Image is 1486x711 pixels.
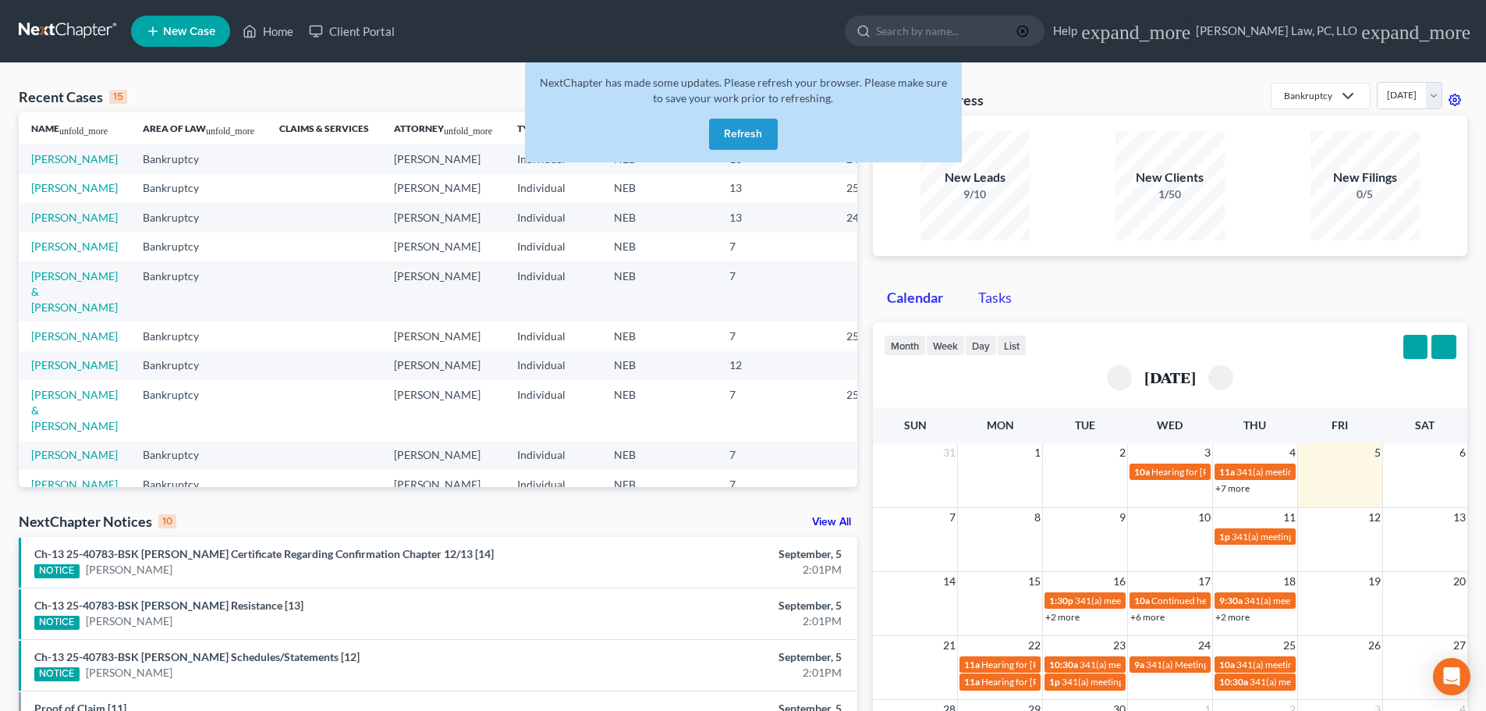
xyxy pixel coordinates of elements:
span: 13 [1452,508,1467,527]
a: +2 more [1215,611,1250,623]
span: 341(a) meeting for [PERSON_NAME] & [PERSON_NAME] [1244,595,1477,606]
div: 9/10 [920,187,1030,202]
span: 12 [1367,508,1382,527]
span: 14 [942,572,957,591]
span: 341(a) meeting for [PERSON_NAME] [1236,659,1387,670]
a: Ch-13 25-40783-BSK [PERSON_NAME] Certificate Regarding Confirmation Chapter 12/13 [14] [34,547,494,560]
td: Individual [554,173,627,202]
span: 6 [1458,443,1467,462]
td: 25-40783 [782,173,857,202]
span: 1 [1033,443,1042,462]
td: NEB [627,202,704,231]
a: +2 more [1045,611,1080,623]
a: [PERSON_NAME] [31,151,118,165]
div: Bankruptcy [1284,89,1332,102]
span: 20 [1452,572,1467,591]
td: [PERSON_NAME] [442,378,554,407]
div: 10 [158,514,176,528]
td: 13 [704,173,782,202]
span: 22 [1027,636,1042,655]
span: 341(a) meeting for [PERSON_NAME] & [PERSON_NAME] [1236,466,1470,478]
td: Bankruptcy [229,436,327,465]
a: Home [235,17,301,45]
span: 4 [1288,443,1297,462]
div: 2:01PM [583,562,842,578]
td: Bankruptcy [229,319,327,348]
span: 17 [1197,572,1212,591]
a: Ch-13 25-40783-BSK [PERSON_NAME] Schedules/Statements [12] [34,650,360,663]
span: Hearing for [PERSON_NAME] Land & Cattle [981,676,1158,688]
div: September, 5 [583,598,842,613]
span: NextChapter has made some updates. Please refresh your browser. Please make sure to save your wor... [540,76,947,105]
button: day [965,335,997,356]
td: [PERSON_NAME] [442,407,554,435]
td: 12 [704,319,782,348]
td: [PERSON_NAME] [442,290,554,318]
td: NEB [627,290,704,318]
td: NEB [627,348,704,377]
td: Individual [554,436,627,465]
td: NEB [627,261,704,290]
span: 31 [942,443,957,462]
a: Attorneyunfold_more [455,123,514,134]
a: [PERSON_NAME] [31,327,118,340]
a: View All [812,517,851,528]
span: Wed [1157,418,1183,432]
span: 16 [1112,572,1127,591]
td: [PERSON_NAME] [442,319,554,348]
span: 9a [1134,659,1144,670]
span: 1p [1049,676,1060,688]
span: 10 [1197,508,1212,527]
td: Bankruptcy [229,378,327,407]
span: 10a [1219,659,1235,670]
td: NEB [627,173,704,202]
span: 341(a) Meeting for [PERSON_NAME] and [PERSON_NAME] [1146,659,1389,670]
td: Individual [554,407,627,435]
span: Sun [904,418,927,432]
a: [PERSON_NAME] [31,297,118,311]
td: 7 [704,261,782,290]
span: 11a [1219,466,1235,478]
td: 25-80487 [782,348,857,377]
td: NEB [627,232,704,261]
span: 24 [1197,636,1212,655]
div: 1/50 [1115,187,1225,202]
div: New Leads [920,169,1030,187]
a: Area of Lawunfold_more [242,123,314,134]
div: 2:01PM [583,613,842,629]
span: 341(a) meeting for [PERSON_NAME] [1075,595,1225,606]
h2: [DATE] [1144,369,1196,386]
td: NEB [627,407,704,435]
span: 10a [1134,595,1150,606]
span: 5 [1373,443,1382,462]
div: NOTICE [34,667,80,681]
td: Individual [554,202,627,231]
span: 7 [948,508,957,527]
span: 1:30p [1049,595,1073,606]
td: Individual [554,261,627,290]
a: [PERSON_NAME] [86,562,172,578]
div: NOTICE [34,616,80,630]
span: 11 [1282,508,1297,527]
a: Client Portal [301,17,403,45]
a: Help [1223,17,1275,45]
th: Claims & Services [328,112,442,144]
div: NOTICE [34,564,80,578]
td: Bankruptcy [229,465,327,494]
td: [PERSON_NAME] [442,348,554,377]
span: 9:30a [1219,595,1243,606]
span: 27 [1452,636,1467,655]
button: month [884,335,926,356]
td: Bankruptcy [229,232,327,261]
td: 12 [704,436,782,465]
td: Bankruptcy [229,407,327,435]
span: 23 [1112,636,1127,655]
td: NEB [627,436,704,465]
a: +6 more [1130,611,1165,623]
td: Bankruptcy [229,202,327,231]
td: 24-80112 [782,202,857,231]
span: 26 [1367,636,1382,655]
button: list [997,335,1027,356]
td: [PERSON_NAME] [442,261,554,290]
input: Search by name... [1054,16,1197,45]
